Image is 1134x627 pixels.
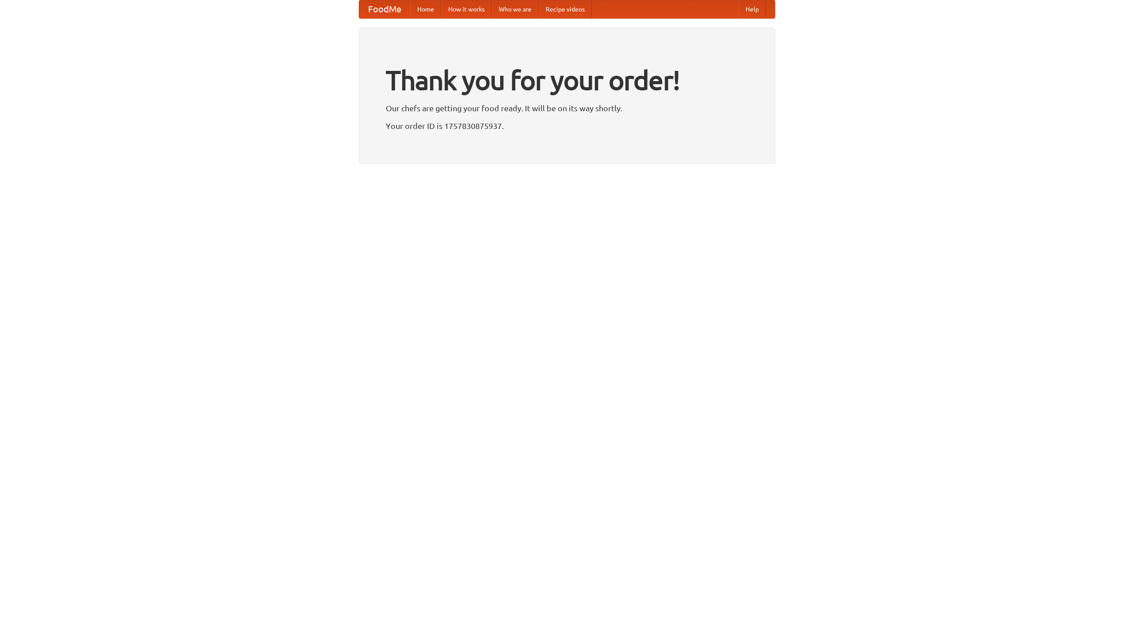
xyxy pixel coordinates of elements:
p: Your order ID is 1757830875937. [386,119,748,132]
a: Help [738,0,766,18]
a: Who we are [492,0,539,18]
p: Our chefs are getting your food ready. It will be on its way shortly. [386,101,748,115]
a: Home [410,0,441,18]
a: Recipe videos [539,0,592,18]
a: FoodMe [359,0,410,18]
a: How it works [441,0,492,18]
h1: Thank you for your order! [386,59,748,101]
